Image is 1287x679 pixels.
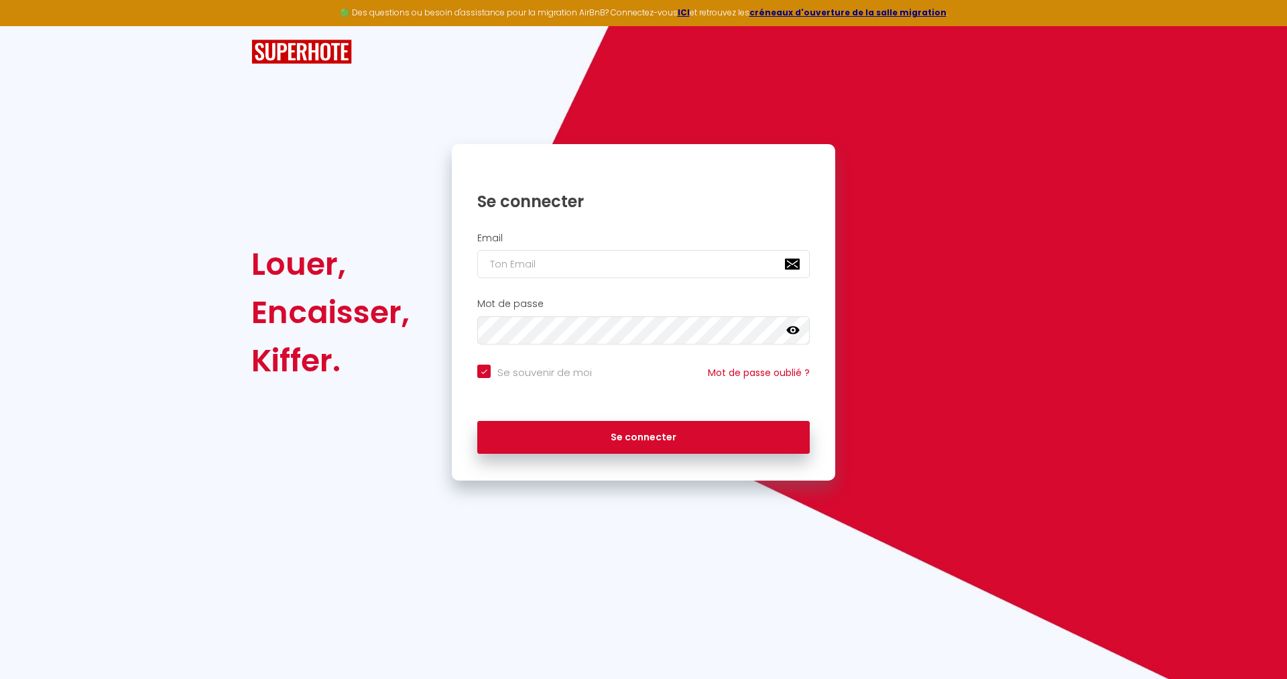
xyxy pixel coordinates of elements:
div: Kiffer. [251,336,410,385]
h1: Se connecter [477,191,810,212]
img: SuperHote logo [251,40,352,64]
input: Ton Email [477,250,810,278]
h2: Email [477,233,810,244]
div: Encaisser, [251,288,410,336]
a: ICI [678,7,690,18]
a: Mot de passe oublié ? [708,366,810,379]
div: Louer, [251,240,410,288]
button: Se connecter [477,421,810,454]
a: créneaux d'ouverture de la salle migration [749,7,946,18]
h2: Mot de passe [477,298,810,310]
